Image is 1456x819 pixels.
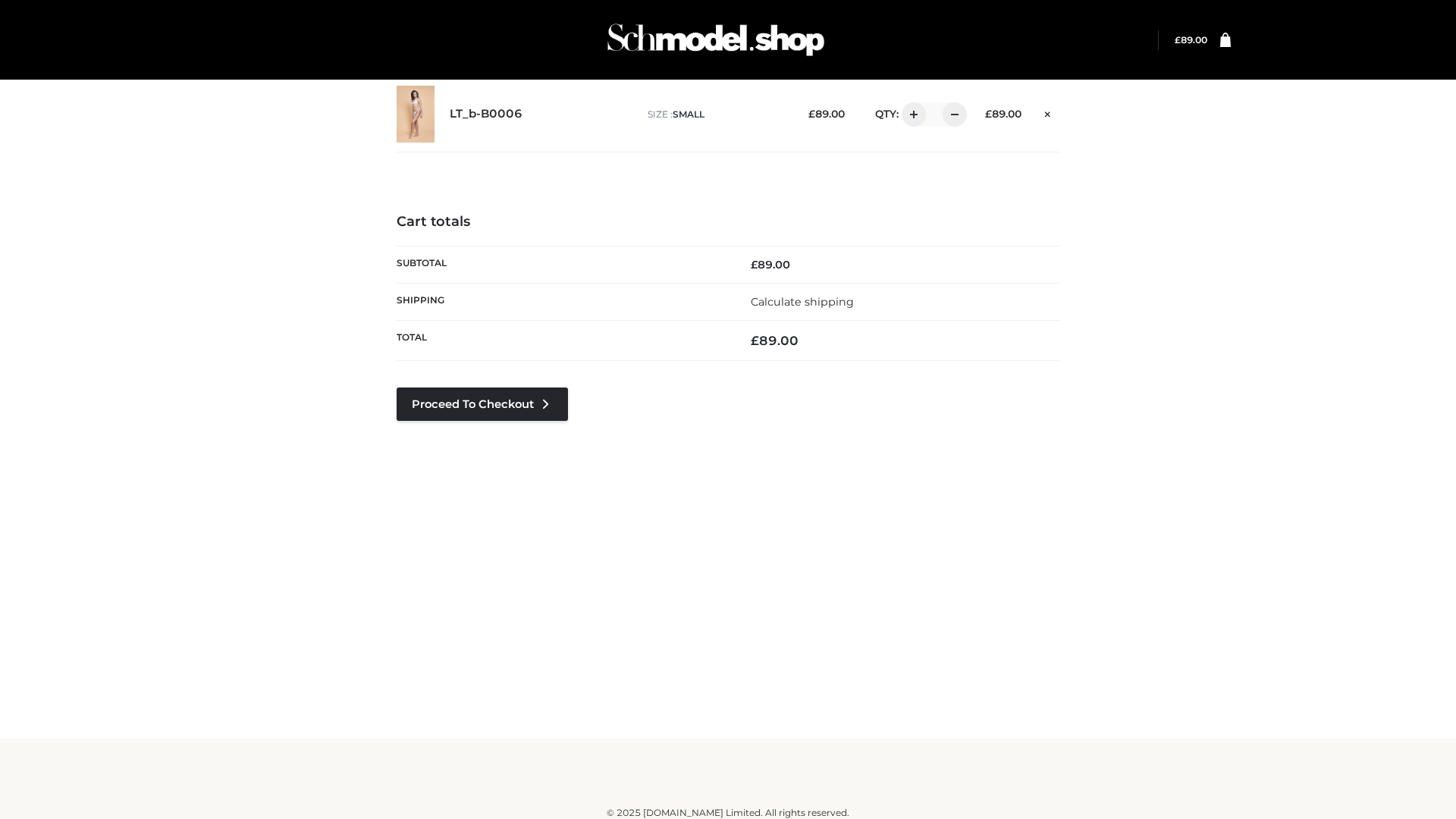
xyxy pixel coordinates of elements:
span: £ [1175,34,1181,45]
th: Total [397,321,728,361]
a: Calculate shipping [751,295,854,309]
p: size : [648,108,785,121]
span: SMALL [673,108,704,120]
img: Schmodel Admin 964 [602,10,830,70]
span: £ [808,108,815,120]
span: £ [751,333,759,348]
a: £89.00 [1175,34,1207,45]
bdi: 89.00 [1175,34,1207,45]
th: Subtotal [397,246,728,283]
img: LT_b-B0006 - SMALL [397,86,435,143]
a: Proceed to Checkout [397,388,568,421]
bdi: 89.00 [808,108,845,120]
h4: Cart totals [397,214,1059,231]
span: £ [985,108,992,120]
bdi: 89.00 [751,258,790,271]
bdi: 89.00 [751,333,799,348]
div: QTY: [860,102,962,127]
a: Remove this item [1037,102,1059,122]
th: Shipping [397,283,728,320]
span: £ [751,258,758,271]
a: LT_b-B0006 [450,107,522,121]
bdi: 89.00 [985,108,1021,120]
